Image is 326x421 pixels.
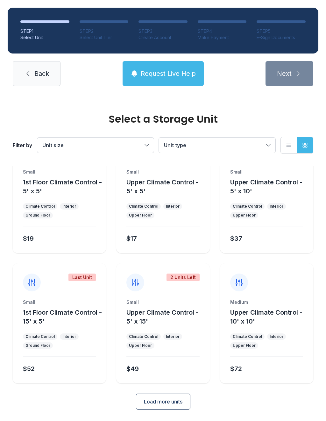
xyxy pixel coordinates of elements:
div: STEP 1 [20,28,69,34]
div: Interior [62,204,76,209]
button: Upper Climate Control - 10' x 10' [230,308,311,326]
span: Unit type [164,142,186,148]
span: Upper Climate Control - 5' x 15' [126,309,199,325]
div: Interior [166,204,180,209]
button: Upper Climate Control - 5' x 5' [126,178,207,196]
div: Filter by [13,141,32,149]
div: STEP 3 [138,28,188,34]
span: Request Live Help [141,69,196,78]
span: Load more units [144,398,182,405]
div: Interior [270,204,283,209]
button: 1st Floor Climate Control - 5' x 5' [23,178,103,196]
div: Last Unit [68,274,96,281]
button: Upper Climate Control - 5' x 15' [126,308,207,326]
span: 1st Floor Climate Control - 5' x 5' [23,178,102,195]
div: Medium [230,299,303,305]
div: Small [23,169,96,175]
div: Select Unit [20,34,69,41]
div: Interior [270,334,283,339]
div: Small [23,299,96,305]
div: $17 [126,234,137,243]
button: 1st Floor Climate Control - 15' x 5' [23,308,103,326]
div: Upper Floor [233,213,256,218]
span: Unit size [42,142,64,148]
div: Climate Control [233,334,262,339]
div: Create Account [138,34,188,41]
span: Upper Climate Control - 5' x 10' [230,178,302,195]
div: 2 Units Left [167,274,200,281]
div: Climate Control [25,334,55,339]
div: Small [230,169,303,175]
span: 1st Floor Climate Control - 15' x 5' [23,309,102,325]
div: $37 [230,234,242,243]
div: Upper Floor [233,343,256,348]
span: Back [34,69,49,78]
div: Ground Floor [25,343,50,348]
div: $72 [230,364,242,373]
span: Next [277,69,292,78]
div: Upper Floor [129,213,152,218]
div: E-Sign Documents [257,34,306,41]
button: Upper Climate Control - 5' x 10' [230,178,311,196]
div: Interior [166,334,180,339]
div: Ground Floor [25,213,50,218]
div: Climate Control [233,204,262,209]
div: $19 [23,234,34,243]
div: Climate Control [25,204,55,209]
div: Upper Floor [129,343,152,348]
div: Interior [62,334,76,339]
span: Upper Climate Control - 5' x 5' [126,178,199,195]
div: Small [126,299,199,305]
div: Climate Control [129,204,158,209]
div: STEP 5 [257,28,306,34]
div: STEP 2 [80,28,129,34]
div: $52 [23,364,35,373]
span: Upper Climate Control - 10' x 10' [230,309,302,325]
div: Select a Storage Unit [13,114,313,124]
div: Small [126,169,199,175]
div: Climate Control [129,334,158,339]
div: STEP 4 [198,28,247,34]
div: Select Unit Tier [80,34,129,41]
button: Unit size [37,138,154,153]
div: $49 [126,364,139,373]
div: Make Payment [198,34,247,41]
button: Unit type [159,138,275,153]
